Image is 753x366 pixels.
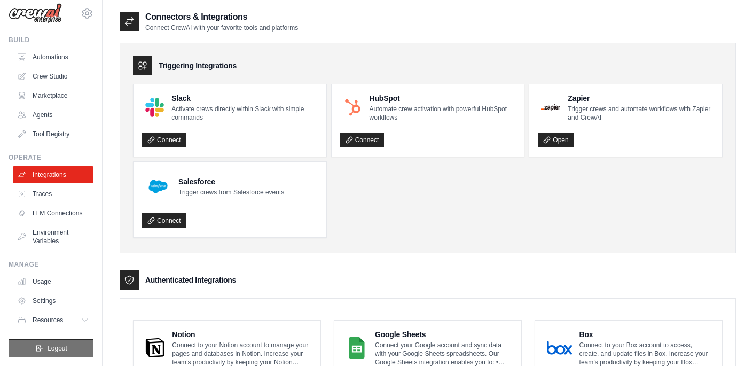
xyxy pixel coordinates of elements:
[145,24,298,32] p: Connect CrewAI with your favorite tools and platforms
[145,275,236,285] h3: Authenticated Integrations
[13,126,93,143] a: Tool Registry
[568,105,713,122] p: Trigger crews and automate workflows with Zapier and CrewAI
[145,11,298,24] h2: Connectors & Integrations
[172,329,312,340] h4: Notion
[370,93,516,104] h4: HubSpot
[13,292,93,309] a: Settings
[568,93,713,104] h4: Zapier
[171,105,317,122] p: Activate crews directly within Slack with simple commands
[145,337,164,359] img: Notion Logo
[13,224,93,250] a: Environment Variables
[13,312,93,329] button: Resources
[142,133,186,147] a: Connect
[145,98,164,116] img: Slack Logo
[159,60,237,71] h3: Triggering Integrations
[13,87,93,104] a: Marketplace
[13,106,93,123] a: Agents
[9,339,93,357] button: Logout
[343,98,362,117] img: HubSpot Logo
[171,93,317,104] h4: Slack
[340,133,385,147] a: Connect
[547,337,572,359] img: Box Logo
[541,104,560,111] img: Zapier Logo
[9,36,93,44] div: Build
[9,153,93,162] div: Operate
[48,344,67,353] span: Logout
[178,176,284,187] h4: Salesforce
[13,205,93,222] a: LLM Connections
[9,260,93,269] div: Manage
[13,166,93,183] a: Integrations
[13,49,93,66] a: Automations
[13,273,93,290] a: Usage
[9,3,62,24] img: Logo
[13,185,93,203] a: Traces
[375,329,513,340] h4: Google Sheets
[178,188,284,197] p: Trigger crews from Salesforce events
[145,174,171,199] img: Salesforce Logo
[370,105,516,122] p: Automate crew activation with powerful HubSpot workflows
[579,329,713,340] h4: Box
[13,68,93,85] a: Crew Studio
[33,316,63,324] span: Resources
[346,337,367,359] img: Google Sheets Logo
[142,213,186,228] a: Connect
[538,133,574,147] a: Open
